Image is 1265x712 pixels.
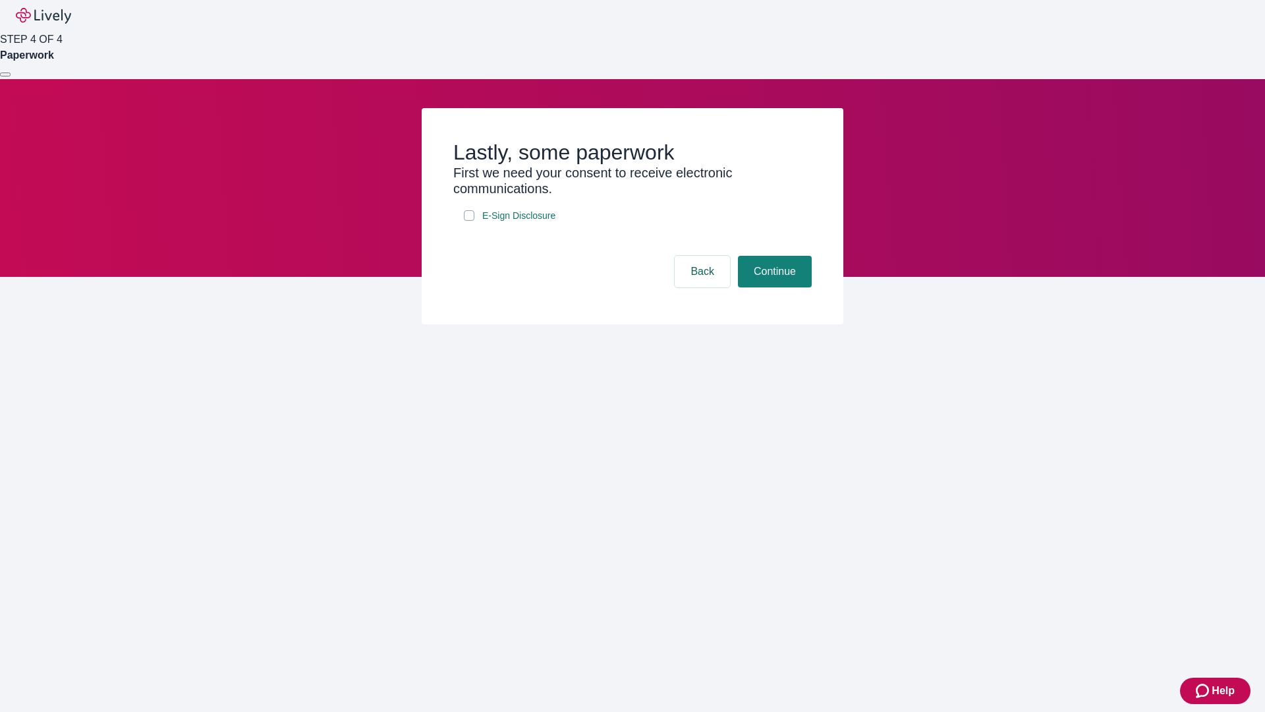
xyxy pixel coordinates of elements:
h2: Lastly, some paperwork [453,140,812,165]
button: Back [675,256,730,287]
a: e-sign disclosure document [480,208,558,224]
span: E-Sign Disclosure [482,209,555,223]
span: Help [1212,683,1235,699]
h3: First we need your consent to receive electronic communications. [453,165,812,196]
button: Continue [738,256,812,287]
button: Zendesk support iconHelp [1180,678,1251,704]
svg: Zendesk support icon [1196,683,1212,699]
img: Lively [16,8,71,24]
